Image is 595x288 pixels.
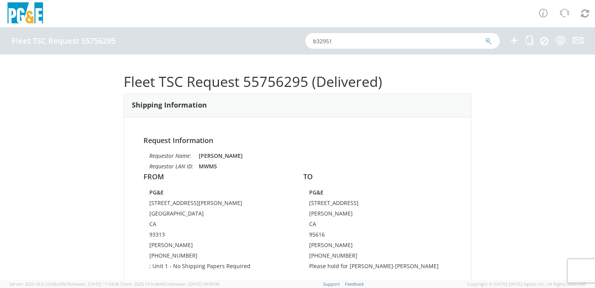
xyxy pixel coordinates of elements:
[149,252,286,262] td: [PHONE_NUMBER]
[305,33,500,49] input: Shipment, Tracking or Reference Number (at least 4 chars)
[149,199,286,210] td: [STREET_ADDRESS][PERSON_NAME]
[309,199,446,210] td: [STREET_ADDRESS]
[303,173,451,181] h4: TO
[199,152,243,159] strong: [PERSON_NAME]
[345,281,364,287] a: Feedback
[149,152,191,159] i: Requestor Name:
[143,137,451,145] h4: Request Information
[149,231,286,241] td: 93313
[149,241,286,252] td: [PERSON_NAME]
[149,220,286,231] td: CA
[309,252,446,262] td: [PHONE_NUMBER]
[12,37,115,45] h4: Fleet TSC Request 55756295
[149,163,193,170] i: Requestor LAN ID:
[323,281,340,287] a: Support
[9,281,119,287] span: Server: 2025.16.0-21b0bc45e7b
[172,281,219,287] span: master, [DATE] 09:59:06
[124,74,471,90] h1: Fleet TSC Request 55756295 (Delivered)
[143,173,292,181] h4: FROM
[309,262,446,273] td: Please hold for [PERSON_NAME]-[PERSON_NAME]
[309,241,446,252] td: [PERSON_NAME]
[149,189,164,196] strong: PG&E
[72,281,119,287] span: master, [DATE] 11:54:36
[132,101,207,109] h3: Shipping Information
[6,2,45,25] img: pge-logo-06675f144f4cfa6a6814.png
[309,189,324,196] strong: PG&E
[309,231,446,241] td: 95616
[309,220,446,231] td: CA
[467,281,586,287] span: Copyright © [DATE]-[DATE] Agistix Inc., All Rights Reserved
[149,262,286,273] td: ; Unit 1 - No Shipping Papers Required
[149,210,286,220] td: [GEOGRAPHIC_DATA]
[309,210,446,220] td: [PERSON_NAME]
[120,281,219,287] span: Client: 2025.14.0-db4321d
[199,163,217,170] strong: MWMS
